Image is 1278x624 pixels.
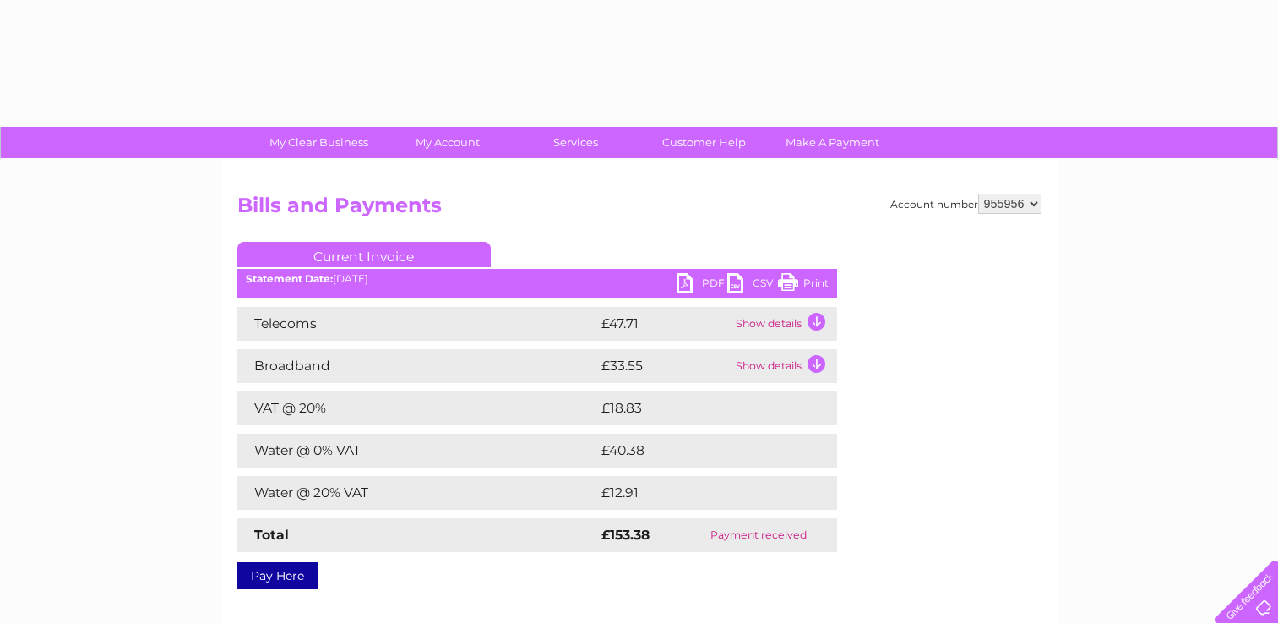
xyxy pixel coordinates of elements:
[731,307,837,341] td: Show details
[597,391,802,425] td: £18.83
[237,194,1041,226] h2: Bills and Payments
[597,476,800,510] td: £12.91
[727,273,778,298] a: CSV
[597,349,731,383] td: £33.55
[597,434,803,468] td: £40.38
[237,242,491,267] a: Current Invoice
[890,194,1041,214] div: Account number
[778,273,829,298] a: Print
[506,127,645,158] a: Services
[237,562,318,589] a: Pay Here
[731,349,837,383] td: Show details
[763,127,902,158] a: Make A Payment
[246,272,333,285] b: Statement Date:
[237,434,597,468] td: Water @ 0% VAT
[254,527,289,543] strong: Total
[378,127,517,158] a: My Account
[677,273,727,298] a: PDF
[597,307,731,341] td: £47.71
[681,518,836,552] td: Payment received
[601,527,650,543] strong: £153.38
[249,127,389,158] a: My Clear Business
[237,307,597,341] td: Telecoms
[634,127,774,158] a: Customer Help
[237,476,597,510] td: Water @ 20% VAT
[237,273,837,285] div: [DATE]
[237,349,597,383] td: Broadband
[237,391,597,425] td: VAT @ 20%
